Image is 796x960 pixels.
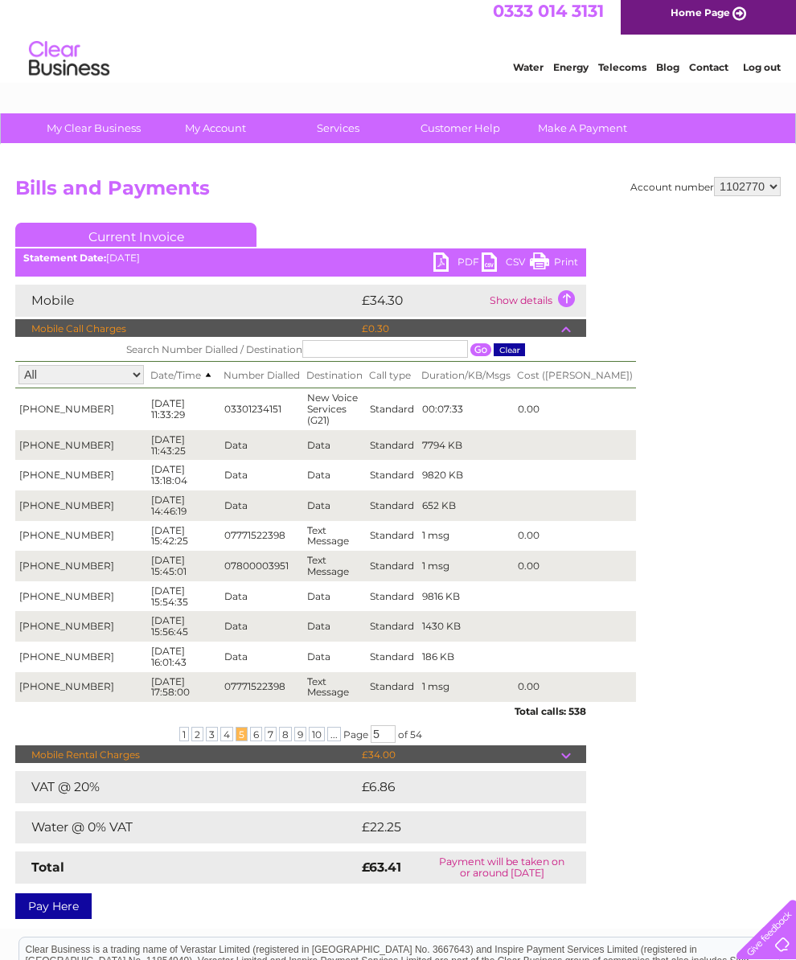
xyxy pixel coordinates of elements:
[15,581,147,612] td: [PHONE_NUMBER]
[15,702,586,717] div: Total calls: 538
[220,551,303,581] td: 07800003951
[220,490,303,521] td: Data
[303,611,366,642] td: Data
[303,430,366,461] td: Data
[514,672,636,703] td: 0.00
[147,551,220,581] td: [DATE] 15:45:01
[220,672,303,703] td: 07771522398
[530,252,578,276] a: Print
[150,113,282,143] a: My Account
[418,490,514,521] td: 652 KB
[514,388,636,430] td: 0.00
[31,859,64,875] strong: Total
[358,319,561,338] td: £0.30
[366,672,418,703] td: Standard
[493,8,604,28] a: 0333 014 3131
[220,581,303,612] td: Data
[418,672,514,703] td: 1 msg
[265,727,277,741] span: 7
[343,728,368,741] span: Page
[15,223,256,247] a: Current Invoice
[303,551,366,581] td: Text Message
[366,430,418,461] td: Standard
[366,460,418,490] td: Standard
[362,859,401,875] strong: £63.41
[366,642,418,672] td: Standard
[15,430,147,461] td: [PHONE_NUMBER]
[191,727,203,741] span: 2
[410,728,422,741] span: 54
[418,611,514,642] td: 1430 KB
[220,611,303,642] td: Data
[236,727,248,741] span: 5
[15,893,92,919] a: Pay Here
[306,369,363,381] span: Destination
[369,369,411,381] span: Call type
[28,42,110,91] img: logo.png
[15,771,358,803] td: VAT @ 20%
[514,551,636,581] td: 0.00
[15,319,358,338] td: Mobile Call Charges
[366,551,418,581] td: Standard
[15,490,147,521] td: [PHONE_NUMBER]
[147,388,220,430] td: [DATE] 11:33:29
[327,727,341,741] span: ...
[303,460,366,490] td: Data
[689,68,728,80] a: Contact
[358,745,561,765] td: £34.00
[19,9,779,78] div: Clear Business is a trading name of Verastar Limited (registered in [GEOGRAPHIC_DATA] No. 3667643...
[421,369,511,381] span: Duration/KB/Msgs
[179,727,189,741] span: 1
[220,642,303,672] td: Data
[15,745,358,765] td: Mobile Rental Charges
[250,727,262,741] span: 6
[147,521,220,552] td: [DATE] 15:42:25
[418,430,514,461] td: 7794 KB
[598,68,646,80] a: Telecoms
[418,388,514,430] td: 00:07:33
[418,551,514,581] td: 1 msg
[272,113,404,143] a: Services
[366,490,418,521] td: Standard
[303,388,366,430] td: New Voice Services (G21)
[15,285,358,317] td: Mobile
[15,811,358,843] td: Water @ 0% VAT
[303,642,366,672] td: Data
[15,177,781,207] h2: Bills and Payments
[433,252,482,276] a: PDF
[15,521,147,552] td: [PHONE_NUMBER]
[147,430,220,461] td: [DATE] 11:43:25
[220,521,303,552] td: 07771522398
[417,851,586,884] td: Payment will be taken on or around [DATE]
[656,68,679,80] a: Blog
[358,771,549,803] td: £6.86
[303,490,366,521] td: Data
[15,337,636,362] th: Search Number Dialled / Destination
[418,460,514,490] td: 9820 KB
[147,672,220,703] td: [DATE] 17:58:00
[513,68,544,80] a: Water
[23,252,106,264] b: Statement Date:
[303,672,366,703] td: Text Message
[15,460,147,490] td: [PHONE_NUMBER]
[418,521,514,552] td: 1 msg
[366,521,418,552] td: Standard
[15,672,147,703] td: [PHONE_NUMBER]
[398,728,408,741] span: of
[482,252,530,276] a: CSV
[418,581,514,612] td: 9816 KB
[147,490,220,521] td: [DATE] 14:46:19
[303,521,366,552] td: Text Message
[224,369,300,381] span: Number Dialled
[516,113,649,143] a: Make A Payment
[147,642,220,672] td: [DATE] 16:01:43
[366,581,418,612] td: Standard
[15,642,147,672] td: [PHONE_NUMBER]
[517,369,633,381] span: Cost ([PERSON_NAME])
[220,430,303,461] td: Data
[147,611,220,642] td: [DATE] 15:56:45
[294,727,306,741] span: 9
[206,727,218,741] span: 3
[147,460,220,490] td: [DATE] 13:18:04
